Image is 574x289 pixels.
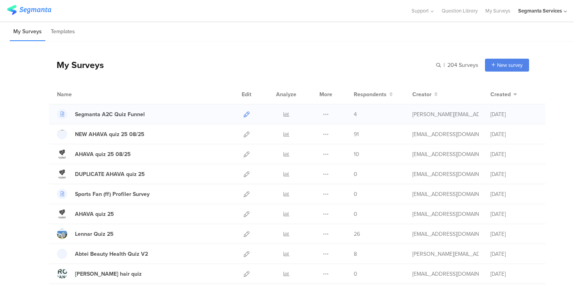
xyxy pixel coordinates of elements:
div: DUPLICATE AHAVA quiz 25 [75,170,145,178]
div: Edit [238,84,255,104]
a: [PERSON_NAME] hair quiz [57,269,142,279]
div: [DATE] [490,230,537,238]
div: AHAVA quiz 25 08/25 [75,150,131,158]
span: 8 [354,250,357,258]
div: eliran@segmanta.com [412,270,479,278]
a: Segmanta A2C Quiz Funnel [57,109,145,119]
button: Respondents [354,90,393,99]
a: Abtei Beauty Health Quiz V2 [57,249,148,259]
a: DUPLICATE AHAVA quiz 25 [57,169,145,179]
div: [DATE] [490,210,537,218]
div: NEW AHAVA quiz 25 08/25 [75,130,144,138]
li: My Surveys [10,23,45,41]
li: Templates [47,23,78,41]
div: Segmanta A2C Quiz Funnel [75,110,145,118]
span: 0 [354,170,357,178]
a: AHAVA quiz 25 08/25 [57,149,131,159]
div: gillat@segmanta.com [412,150,479,158]
div: gillat@segmanta.com [412,170,479,178]
span: Support [412,7,429,14]
a: AHAVA quiz 25 [57,209,114,219]
span: Respondents [354,90,387,99]
button: Created [490,90,517,99]
div: [DATE] [490,270,537,278]
span: | [442,61,446,69]
div: Lennar Quiz 25 [75,230,114,238]
div: [DATE] [490,150,537,158]
div: [DATE] [490,250,537,258]
span: Created [490,90,511,99]
div: Analyze [275,84,298,104]
span: 204 Surveys [447,61,478,69]
span: 91 [354,130,359,138]
div: More [317,84,334,104]
div: riel@segmanta.com [412,250,479,258]
div: [DATE] [490,170,537,178]
img: segmanta logo [7,5,51,15]
a: Sports Fan (ff) Profiler Survey [57,189,150,199]
div: Segmanta Services [518,7,562,14]
span: 0 [354,210,357,218]
button: Creator [412,90,438,99]
div: eliran@segmanta.com [412,210,479,218]
span: 10 [354,150,359,158]
span: 4 [354,110,357,118]
div: Name [57,90,104,99]
span: New survey [497,61,522,69]
div: Abtei Beauty Health Quiz V2 [75,250,148,258]
a: Lennar Quiz 25 [57,229,114,239]
div: Sports Fan (ff) Profiler Survey [75,190,150,198]
div: [DATE] [490,190,537,198]
div: [DATE] [490,110,537,118]
span: 0 [354,270,357,278]
a: NEW AHAVA quiz 25 08/25 [57,129,144,139]
span: 26 [354,230,360,238]
div: eliran@segmanta.com [412,190,479,198]
span: Creator [412,90,431,99]
div: AHAVA quiz 25 [75,210,114,218]
div: My Surveys [49,58,104,72]
div: eliran@segmanta.com [412,230,479,238]
span: 0 [354,190,357,198]
div: eliran@segmanta.com [412,130,479,138]
div: [DATE] [490,130,537,138]
div: YVES ROCHER hair quiz [75,270,142,278]
div: riel@segmanta.com [412,110,479,118]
